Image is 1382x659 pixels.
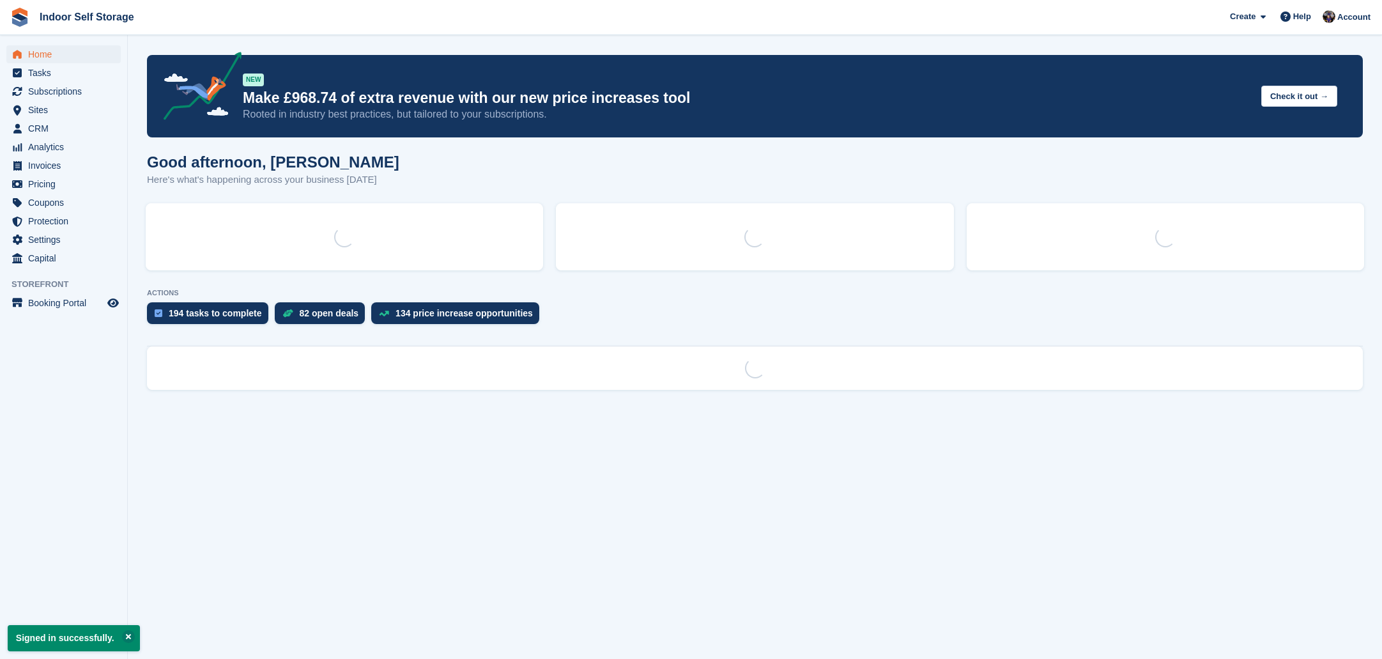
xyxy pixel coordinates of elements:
[105,295,121,311] a: Preview store
[6,157,121,174] a: menu
[147,153,399,171] h1: Good afternoon, [PERSON_NAME]
[153,52,242,125] img: price-adjustments-announcement-icon-8257ccfd72463d97f412b2fc003d46551f7dbcb40ab6d574587a9cd5c0d94...
[8,625,140,651] p: Signed in successfully.
[6,82,121,100] a: menu
[275,302,372,330] a: 82 open deals
[12,278,127,291] span: Storefront
[6,45,121,63] a: menu
[28,138,105,156] span: Analytics
[28,175,105,193] span: Pricing
[147,302,275,330] a: 194 tasks to complete
[10,8,29,27] img: stora-icon-8386f47178a22dfd0bd8f6a31ec36ba5ce8667c1dd55bd0f319d3a0aa187defe.svg
[243,89,1251,107] p: Make £968.74 of extra revenue with our new price increases tool
[28,231,105,249] span: Settings
[147,173,399,187] p: Here's what's happening across your business [DATE]
[6,249,121,267] a: menu
[28,120,105,137] span: CRM
[1261,86,1337,107] button: Check it out →
[28,82,105,100] span: Subscriptions
[6,138,121,156] a: menu
[1230,10,1255,23] span: Create
[6,294,121,312] a: menu
[155,309,162,317] img: task-75834270c22a3079a89374b754ae025e5fb1db73e45f91037f5363f120a921f8.svg
[28,194,105,212] span: Coupons
[243,74,264,86] div: NEW
[6,175,121,193] a: menu
[371,302,546,330] a: 134 price increase opportunities
[6,101,121,119] a: menu
[28,157,105,174] span: Invoices
[6,212,121,230] a: menu
[35,6,139,27] a: Indoor Self Storage
[243,107,1251,121] p: Rooted in industry best practices, but tailored to your subscriptions.
[1293,10,1311,23] span: Help
[28,212,105,230] span: Protection
[379,311,389,316] img: price_increase_opportunities-93ffe204e8149a01c8c9dc8f82e8f89637d9d84a8eef4429ea346261dce0b2c0.svg
[28,64,105,82] span: Tasks
[1323,10,1335,23] img: Sandra Pomeroy
[395,308,533,318] div: 134 price increase opportunities
[147,289,1363,297] p: ACTIONS
[28,294,105,312] span: Booking Portal
[28,249,105,267] span: Capital
[6,64,121,82] a: menu
[6,120,121,137] a: menu
[28,45,105,63] span: Home
[28,101,105,119] span: Sites
[1337,11,1370,24] span: Account
[169,308,262,318] div: 194 tasks to complete
[6,231,121,249] a: menu
[6,194,121,212] a: menu
[300,308,359,318] div: 82 open deals
[282,309,293,318] img: deal-1b604bf984904fb50ccaf53a9ad4b4a5d6e5aea283cecdc64d6e3604feb123c2.svg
